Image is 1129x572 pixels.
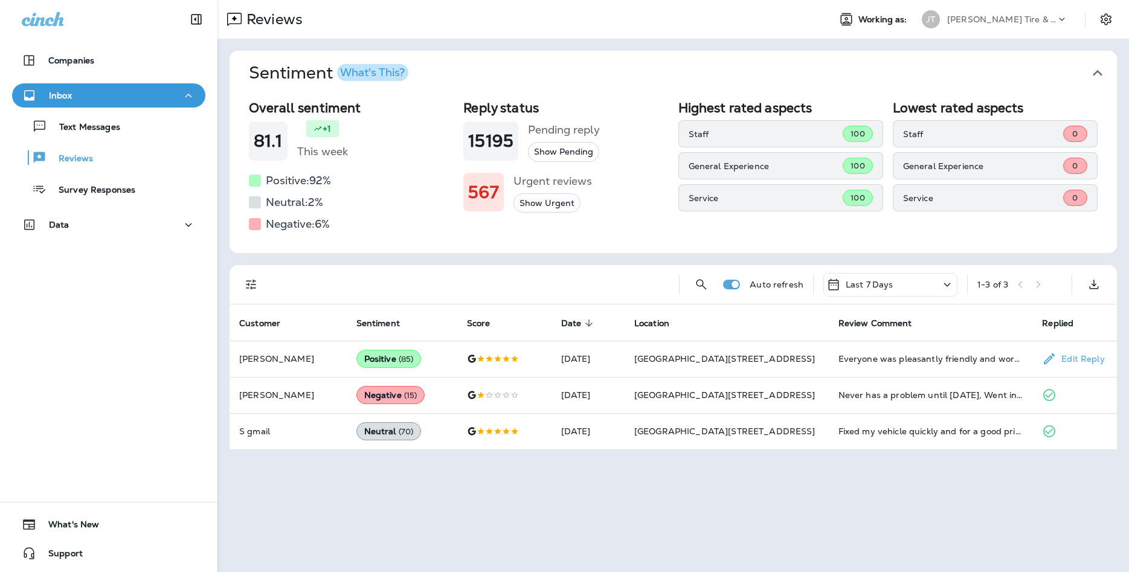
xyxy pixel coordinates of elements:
button: Show Pending [528,142,599,162]
td: [DATE] [552,377,625,413]
div: Positive [356,350,422,368]
span: Support [36,548,83,563]
h1: 567 [468,182,498,202]
td: [DATE] [552,413,625,449]
p: Edit Reply [1057,354,1104,364]
h5: Pending reply [528,120,600,140]
span: Customer [239,318,280,329]
span: Review Comment [838,318,928,329]
span: Location [634,318,685,329]
h5: This week [297,142,348,161]
button: Filters [239,272,263,297]
p: Staff [689,129,843,139]
div: 1 - 3 of 3 [977,280,1008,289]
h1: 15195 [468,131,513,151]
span: [GEOGRAPHIC_DATA][STREET_ADDRESS] [634,390,815,400]
span: Replied [1042,318,1089,329]
span: [GEOGRAPHIC_DATA][STREET_ADDRESS] [634,353,815,364]
span: Sentiment [356,318,400,329]
span: Location [634,318,669,329]
p: [PERSON_NAME] Tire & Auto [947,14,1056,24]
button: Settings [1095,8,1117,30]
span: Sentiment [356,318,416,329]
button: Text Messages [12,114,205,139]
div: Everyone was pleasantly friendly and worked fast [838,353,1023,365]
p: +1 [323,123,331,135]
td: [DATE] [552,341,625,377]
p: Survey Responses [47,185,135,196]
span: 100 [851,193,864,203]
span: 0 [1072,161,1078,171]
p: S gmail [239,426,337,436]
p: Reviews [242,10,303,28]
div: Never has a problem until today, Went in for an oil change that took over an hour, another custom... [838,389,1023,401]
p: Auto refresh [750,280,803,289]
span: Working as: [858,14,910,25]
div: Fixed my vehicle quickly and for a good price. My radiator cap was cracked so was replaced and fl... [838,425,1023,437]
button: What's New [12,512,205,536]
span: 100 [851,161,864,171]
div: Neutral [356,422,422,440]
span: ( 15 ) [404,390,417,400]
button: Data [12,213,205,237]
div: What's This? [340,67,405,78]
span: Replied [1042,318,1073,329]
span: Review Comment [838,318,912,329]
span: 100 [851,129,864,139]
button: Inbox [12,83,205,108]
p: General Experience [689,161,843,171]
div: JT [922,10,940,28]
span: ( 70 ) [399,426,414,437]
button: Survey Responses [12,176,205,202]
h5: Positive: 92 % [266,171,331,190]
p: Service [689,193,843,203]
h2: Reply status [463,100,668,115]
button: Support [12,541,205,565]
button: Show Urgent [513,193,581,213]
h5: Negative: 6 % [266,214,330,234]
button: Search Reviews [689,272,713,297]
span: Date [561,318,582,329]
button: Companies [12,48,205,72]
span: Date [561,318,597,329]
p: Text Messages [47,122,120,133]
p: Last 7 Days [846,280,893,289]
span: 0 [1072,193,1078,203]
span: Score [467,318,491,329]
p: Service [903,193,1063,203]
button: Collapse Sidebar [179,7,213,31]
span: Customer [239,318,296,329]
span: 0 [1072,129,1078,139]
p: Inbox [49,91,72,100]
h2: Highest rated aspects [678,100,883,115]
span: Score [467,318,506,329]
p: Data [49,220,69,230]
span: ( 85 ) [399,354,414,364]
h1: Sentiment [249,63,408,83]
h1: 81.1 [254,131,283,151]
div: SentimentWhat's This? [230,95,1117,253]
button: SentimentWhat's This? [239,51,1127,95]
span: [GEOGRAPHIC_DATA][STREET_ADDRESS] [634,426,815,437]
button: Reviews [12,145,205,170]
p: General Experience [903,161,1063,171]
button: What's This? [337,64,408,81]
span: What's New [36,519,99,534]
div: Negative [356,386,425,404]
p: Companies [48,56,94,65]
p: Staff [903,129,1063,139]
p: Reviews [47,153,93,165]
p: [PERSON_NAME] [239,390,337,400]
h5: Urgent reviews [513,172,592,191]
button: Export as CSV [1082,272,1106,297]
h2: Lowest rated aspects [893,100,1098,115]
h2: Overall sentiment [249,100,454,115]
p: [PERSON_NAME] [239,354,337,364]
h5: Neutral: 2 % [266,193,323,212]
